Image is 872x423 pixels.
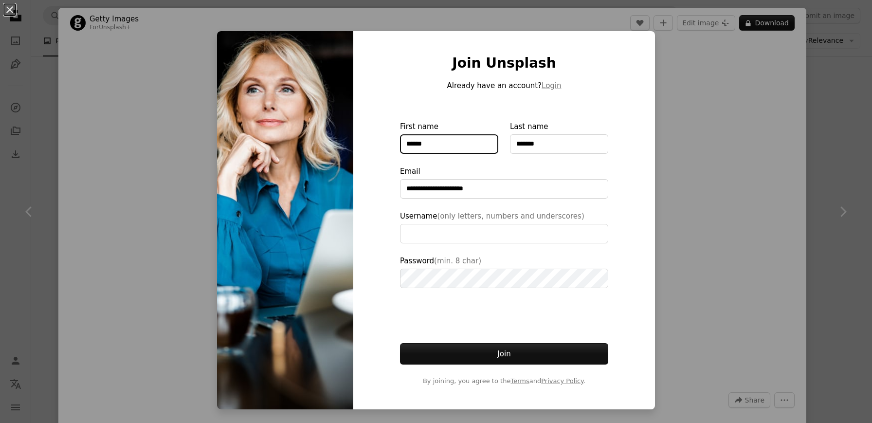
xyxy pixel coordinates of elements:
[400,376,608,386] span: By joining, you agree to the and .
[400,210,608,243] label: Username
[400,55,608,72] h1: Join Unsplash
[434,257,481,265] span: (min. 8 char)
[542,80,561,92] button: Login
[400,255,608,288] label: Password
[400,80,608,92] p: Already have an account?
[510,377,529,385] a: Terms
[510,121,608,154] label: Last name
[510,134,608,154] input: Last name
[541,377,583,385] a: Privacy Policy
[400,343,608,365] button: Join
[400,224,608,243] input: Username(only letters, numbers and underscores)
[400,166,608,199] label: Email
[400,269,608,288] input: Password(min. 8 char)
[400,134,498,154] input: First name
[400,121,498,154] label: First name
[400,179,608,199] input: Email
[217,31,353,409] img: premium_photo-1661424100532-a5d5b3210f47
[437,212,584,221] span: (only letters, numbers and underscores)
